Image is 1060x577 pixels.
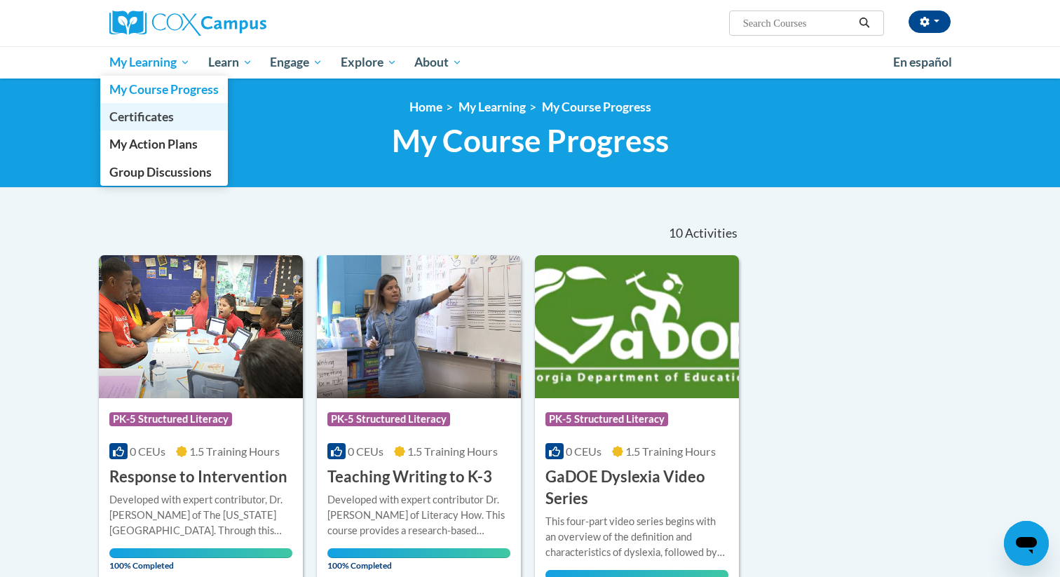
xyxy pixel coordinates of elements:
[109,548,292,558] div: Your progress
[327,548,510,571] span: 100% Completed
[542,100,651,114] a: My Course Progress
[458,100,526,114] a: My Learning
[348,444,383,458] span: 0 CEUs
[685,226,738,241] span: Activities
[109,548,292,571] span: 100% Completed
[208,54,252,71] span: Learn
[545,514,728,560] div: This four-part video series begins with an overview of the definition and characteristics of dysl...
[742,15,854,32] input: Search Courses
[100,103,228,130] a: Certificates
[409,100,442,114] a: Home
[909,11,951,33] button: Account Settings
[327,466,492,488] h3: Teaching Writing to K-3
[566,444,602,458] span: 0 CEUs
[270,54,322,71] span: Engage
[88,46,972,79] div: Main menu
[109,137,198,151] span: My Action Plans
[854,15,875,32] button: Search
[261,46,332,79] a: Engage
[414,54,462,71] span: About
[625,444,716,458] span: 1.5 Training Hours
[199,46,261,79] a: Learn
[317,255,521,398] img: Course Logo
[130,444,165,458] span: 0 CEUs
[392,122,669,159] span: My Course Progress
[109,11,266,36] img: Cox Campus
[99,255,303,398] img: Course Logo
[406,46,472,79] a: About
[109,82,219,97] span: My Course Progress
[341,54,397,71] span: Explore
[100,130,228,158] a: My Action Plans
[100,46,199,79] a: My Learning
[109,109,174,124] span: Certificates
[327,548,510,558] div: Your progress
[535,255,739,398] img: Course Logo
[545,466,728,510] h3: GaDOE Dyslexia Video Series
[109,165,212,179] span: Group Discussions
[109,412,232,426] span: PK-5 Structured Literacy
[100,76,228,103] a: My Course Progress
[109,54,190,71] span: My Learning
[407,444,498,458] span: 1.5 Training Hours
[100,158,228,186] a: Group Discussions
[189,444,280,458] span: 1.5 Training Hours
[109,492,292,538] div: Developed with expert contributor, Dr. [PERSON_NAME] of The [US_STATE][GEOGRAPHIC_DATA]. Through ...
[884,48,961,77] a: En español
[893,55,952,69] span: En español
[327,412,450,426] span: PK-5 Structured Literacy
[669,226,683,241] span: 10
[1004,521,1049,566] iframe: Button to launch messaging window
[327,492,510,538] div: Developed with expert contributor Dr. [PERSON_NAME] of Literacy How. This course provides a resea...
[332,46,406,79] a: Explore
[109,11,376,36] a: Cox Campus
[109,466,287,488] h3: Response to Intervention
[545,412,668,426] span: PK-5 Structured Literacy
